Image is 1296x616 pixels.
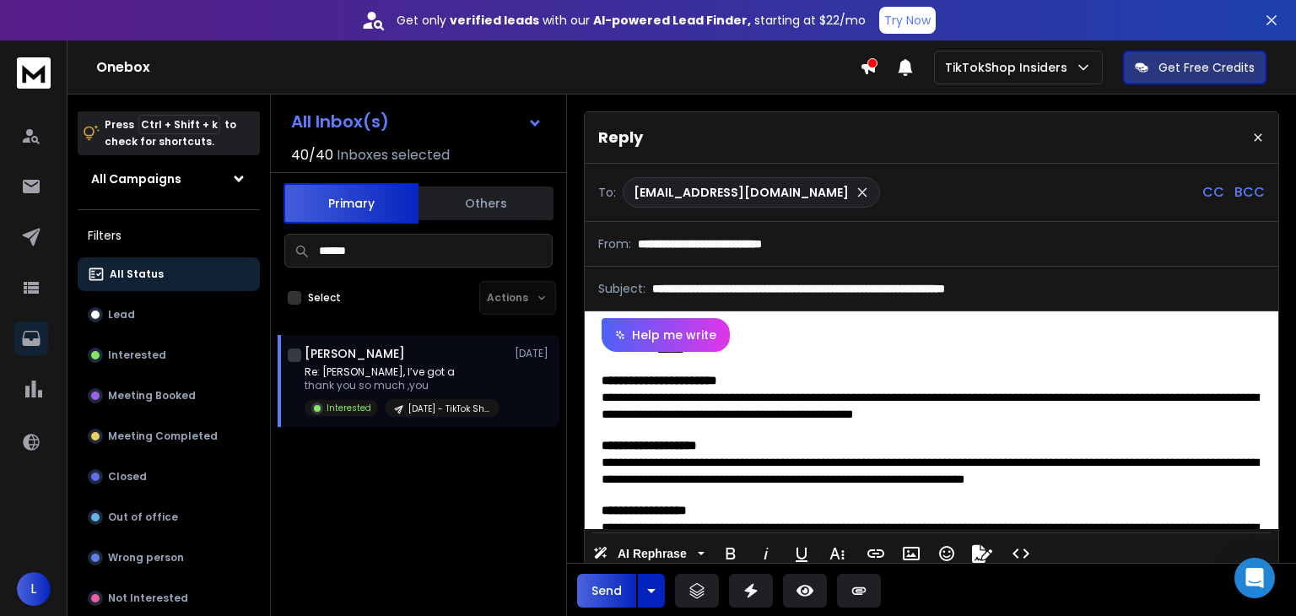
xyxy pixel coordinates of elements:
strong: verified leads [450,12,539,29]
h1: All Campaigns [91,170,181,187]
button: Get Free Credits [1123,51,1266,84]
h1: [PERSON_NAME] [305,345,405,362]
button: All Inbox(s) [278,105,556,138]
button: Try Now [879,7,936,34]
button: Italic (Ctrl+I) [750,537,782,570]
button: Signature [966,537,998,570]
p: thank you so much ,you [305,379,499,392]
p: CC [1202,182,1224,203]
p: Get only with our starting at $22/mo [397,12,866,29]
span: 40 / 40 [291,145,333,165]
button: Others [418,185,553,222]
p: Not Interested [108,592,188,605]
button: All Campaigns [78,162,260,196]
img: logo [17,57,51,89]
p: Wrong person [108,551,184,565]
p: Reply [598,126,643,149]
p: Get Free Credits [1158,59,1255,76]
button: Underline (Ctrl+U) [786,537,818,570]
button: Meeting Completed [78,419,260,453]
span: Ctrl + Shift + k [138,115,220,134]
p: TikTokShop Insiders [945,59,1074,76]
p: Interested [108,349,166,362]
h1: All Inbox(s) [291,113,389,130]
p: From: [598,235,631,252]
label: Select [308,291,341,305]
strong: AI-powered Lead Finder, [593,12,751,29]
span: AI Rephrase [614,547,690,561]
p: [EMAIL_ADDRESS][DOMAIN_NAME] [634,184,849,201]
button: Meeting Booked [78,379,260,413]
button: Primary [283,183,418,224]
button: Send [577,574,636,608]
button: More Text [821,537,853,570]
p: BCC [1234,182,1265,203]
p: All Status [110,267,164,281]
h1: Onebox [96,57,860,78]
p: To: [598,184,616,201]
p: Press to check for shortcuts. [105,116,236,150]
button: All Status [78,257,260,291]
button: Closed [78,460,260,494]
button: Bold (Ctrl+B) [715,537,747,570]
button: Interested [78,338,260,372]
p: Closed [108,470,147,484]
h3: Filters [78,224,260,247]
p: Out of office [108,511,178,524]
p: Subject: [598,280,645,297]
button: Code View [1005,537,1037,570]
button: Emoticons [931,537,963,570]
p: Interested [327,402,371,414]
h3: Inboxes selected [337,145,450,165]
p: Re: [PERSON_NAME], I’ve got a [305,365,499,379]
button: Not Interested [78,581,260,615]
button: L [17,572,51,606]
button: Out of office [78,500,260,534]
button: Insert Link (Ctrl+K) [860,537,892,570]
button: Lead [78,298,260,332]
p: Lead [108,308,135,322]
div: Open Intercom Messenger [1234,558,1275,598]
p: [DATE] - TikTok Shop Insiders - B2B - Leads [408,403,489,415]
button: AI Rephrase [590,537,708,570]
button: Help me write [602,318,730,352]
button: Wrong person [78,541,260,575]
p: Meeting Completed [108,430,218,443]
p: Meeting Booked [108,389,196,403]
button: Insert Image (Ctrl+P) [895,537,927,570]
p: Try Now [884,12,931,29]
p: [DATE] [515,347,553,360]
